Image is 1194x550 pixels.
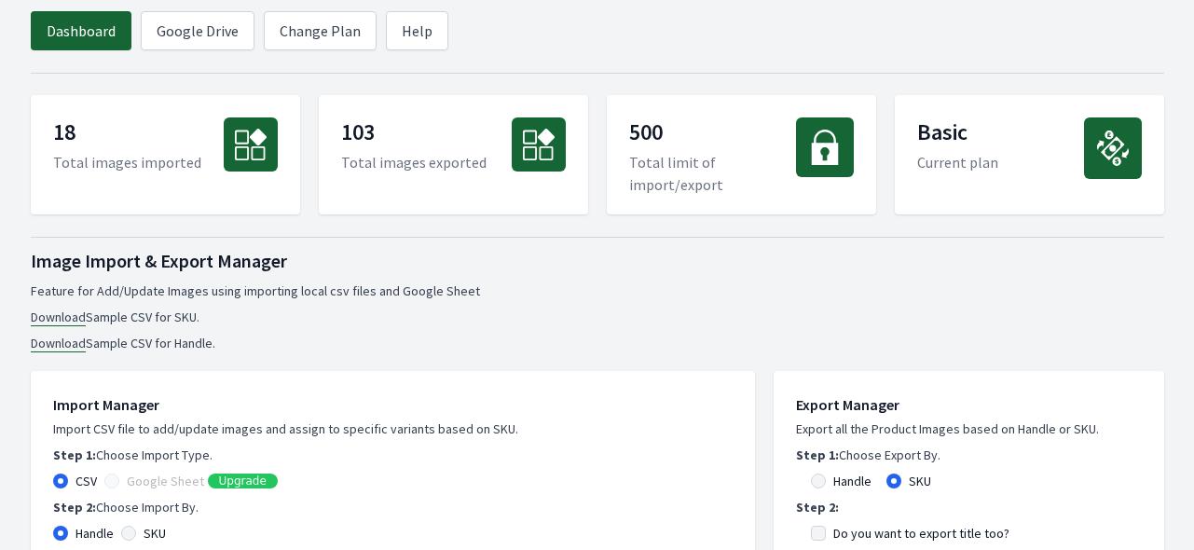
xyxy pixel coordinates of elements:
p: Choose Import Type. [53,446,733,464]
p: Total images imported [53,151,201,173]
label: Google Sheet [127,472,204,490]
label: Handle [75,524,114,543]
a: Change Plan [264,11,377,50]
h1: Export Manager [796,393,1142,416]
p: Total images exported [341,151,487,173]
p: Current plan [917,151,998,173]
label: SKU [144,524,166,543]
a: Download [31,309,86,326]
p: Choose Export By. [796,446,1142,464]
label: Handle [833,472,871,490]
li: Sample CSV for SKU. [31,308,1164,326]
p: 500 [629,117,796,151]
label: CSV [75,472,97,490]
p: Choose Import By. [53,498,733,516]
p: Basic [917,117,998,151]
label: SKU [909,472,931,490]
h1: Import Manager [53,393,733,416]
p: Import CSV file to add/update images and assign to specific variants based on SKU. [53,419,733,438]
p: 18 [53,117,201,151]
b: Step 1: [53,447,96,463]
li: Sample CSV for Handle. [31,334,1164,352]
label: Do you want to export title too? [833,524,1009,543]
p: 103 [341,117,487,151]
a: Dashboard [31,11,131,50]
b: Step 2: [53,499,96,516]
p: Total limit of import/export [629,151,796,196]
p: Feature for Add/Update Images using importing local csv files and Google Sheet [31,282,1164,300]
h1: Image Import & Export Manager [31,248,1164,274]
a: Google Drive [141,11,254,50]
span: Upgrade [219,474,267,488]
a: Download [31,335,86,352]
b: Step 1: [796,447,839,463]
p: Export all the Product Images based on Handle or SKU. [796,419,1142,438]
a: Help [386,11,448,50]
b: Step 2: [796,499,839,516]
